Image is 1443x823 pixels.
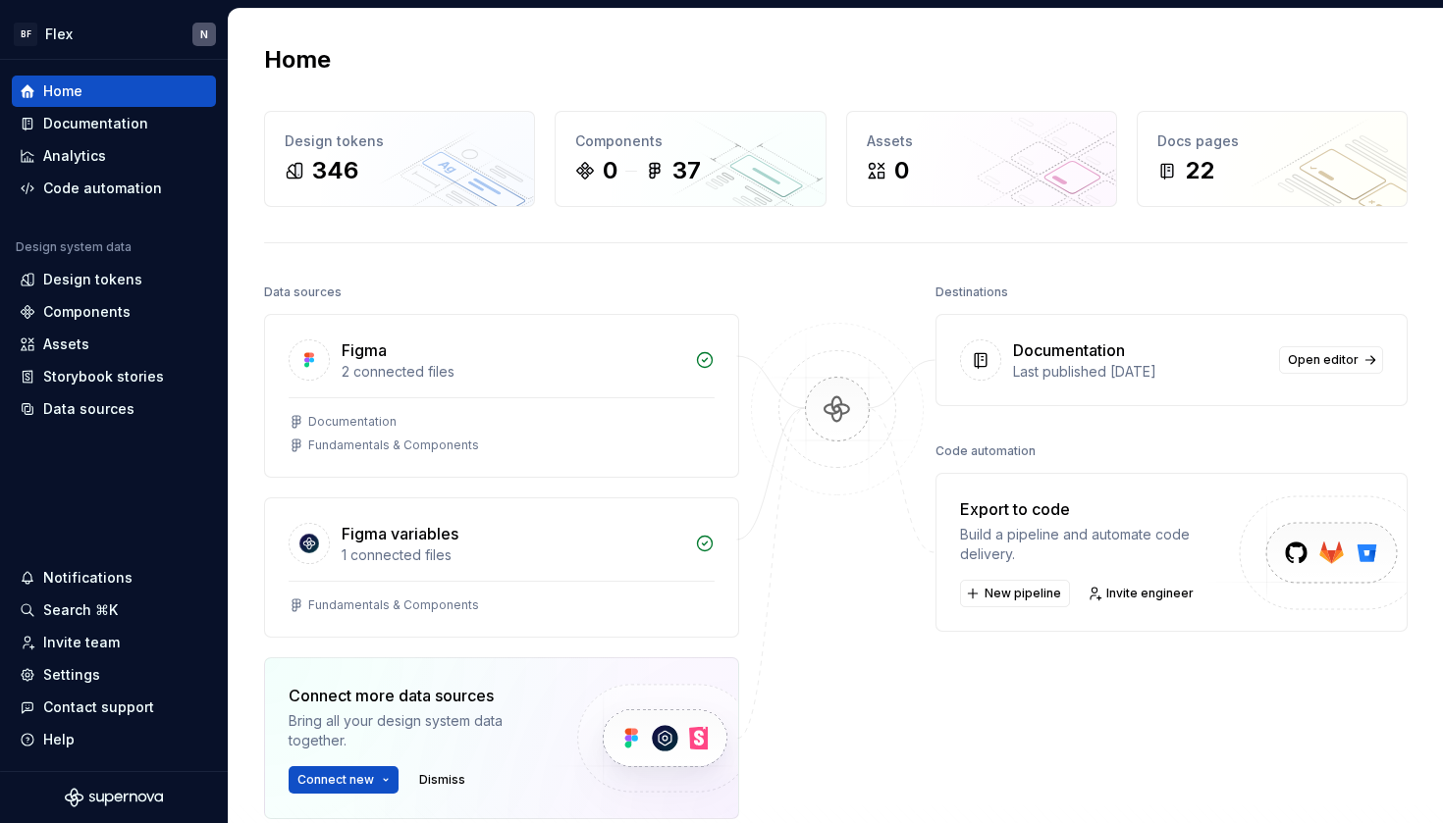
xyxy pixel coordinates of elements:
[1013,338,1125,362] div: Documentation
[12,173,216,204] a: Code automation
[308,437,479,453] div: Fundamentals & Components
[65,788,163,807] svg: Supernova Logo
[1082,580,1202,607] a: Invite engineer
[12,659,216,691] a: Settings
[935,437,1036,465] div: Code automation
[4,13,224,55] button: BFFlexN
[43,114,148,133] div: Documentation
[45,25,73,44] div: Flex
[308,414,397,430] div: Documentation
[12,594,216,626] button: Search ⌘K
[12,627,216,658] a: Invite team
[264,111,535,207] a: Design tokens346
[12,140,216,172] a: Analytics
[43,146,106,166] div: Analytics
[43,270,142,289] div: Design tokens
[894,155,909,186] div: 0
[1288,352,1359,368] span: Open editor
[264,44,331,76] h2: Home
[342,522,458,545] div: Figma variables
[12,361,216,392] a: Storybook stories
[43,302,131,322] div: Components
[264,314,739,478] a: Figma2 connected filesDocumentationFundamentals & Components
[264,279,342,306] div: Data sources
[935,279,1008,306] div: Destinations
[1013,362,1267,382] div: Last published [DATE]
[342,545,683,565] div: 1 connected files
[308,597,479,613] div: Fundamentals & Components
[1185,155,1214,186] div: 22
[12,76,216,107] a: Home
[960,525,1238,564] div: Build a pipeline and automate code delivery.
[419,772,465,788] span: Dismiss
[289,711,544,750] div: Bring all your design system data together.
[16,239,132,255] div: Design system data
[12,692,216,723] button: Contact support
[555,111,826,207] a: Components037
[1106,586,1194,601] span: Invite engineer
[12,393,216,425] a: Data sources
[43,697,154,717] div: Contact support
[43,633,120,652] div: Invite team
[1279,346,1383,374] a: Open editor
[43,334,89,354] div: Assets
[12,329,216,360] a: Assets
[846,111,1117,207] a: Assets0
[672,155,701,186] div: 37
[43,730,75,749] div: Help
[289,684,544,707] div: Connect more data sources
[867,131,1096,151] div: Assets
[342,338,387,362] div: Figma
[12,264,216,295] a: Design tokens
[1137,111,1408,207] a: Docs pages22
[43,179,162,198] div: Code automation
[603,155,617,186] div: 0
[1157,131,1387,151] div: Docs pages
[342,362,683,382] div: 2 connected files
[312,155,358,186] div: 346
[985,586,1061,601] span: New pipeline
[12,562,216,593] button: Notifications
[12,724,216,755] button: Help
[12,108,216,139] a: Documentation
[43,81,82,101] div: Home
[960,497,1238,521] div: Export to code
[960,580,1070,607] button: New pipeline
[289,766,399,794] button: Connect new
[43,367,164,386] div: Storybook stories
[43,600,118,620] div: Search ⌘K
[410,766,474,794] button: Dismiss
[297,772,374,788] span: Connect new
[264,497,739,638] a: Figma variables1 connected filesFundamentals & Components
[43,665,100,685] div: Settings
[12,296,216,328] a: Components
[285,131,514,151] div: Design tokens
[43,568,133,588] div: Notifications
[43,399,134,419] div: Data sources
[575,131,805,151] div: Components
[200,26,208,42] div: N
[14,23,37,46] div: BF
